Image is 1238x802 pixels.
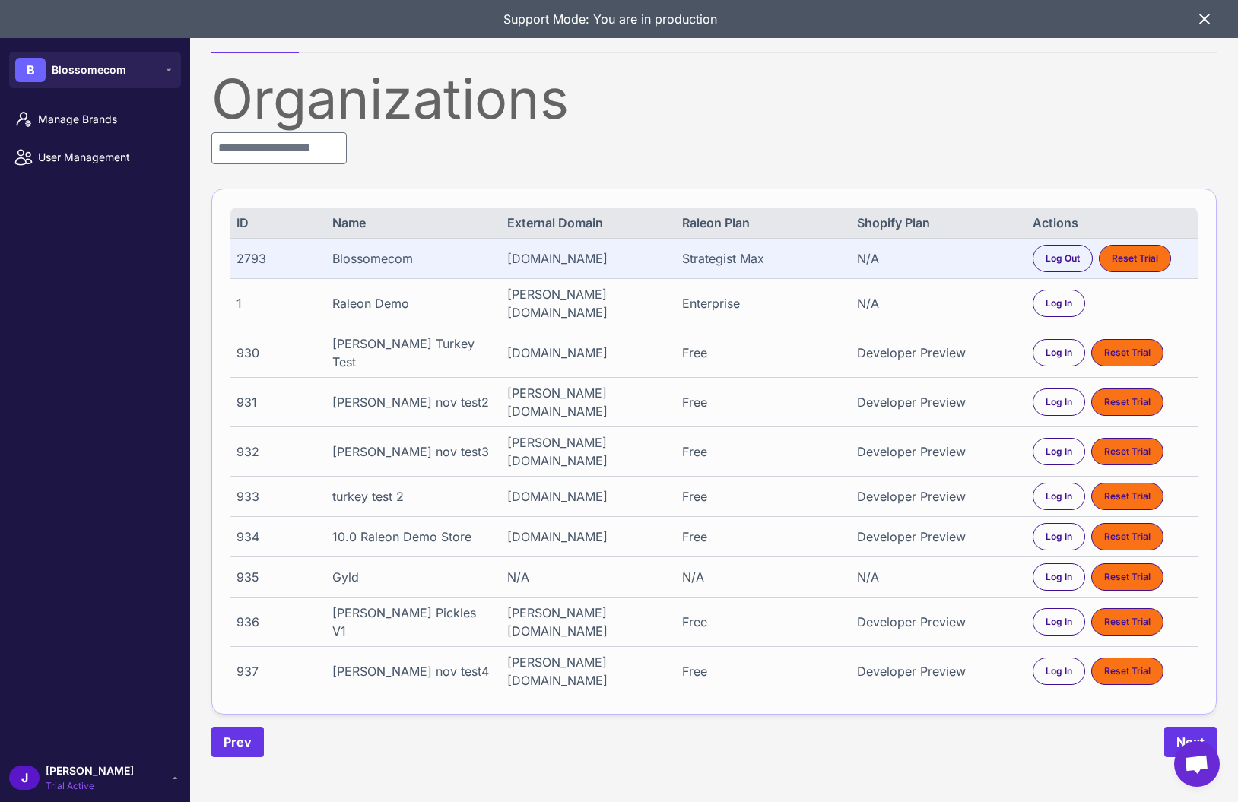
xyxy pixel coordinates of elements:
[236,662,316,680] div: 937
[236,249,316,268] div: 2793
[332,487,491,506] div: turkey test 2
[1104,615,1151,629] span: Reset Trial
[38,149,172,166] span: User Management
[1046,296,1072,310] span: Log In
[682,528,841,546] div: Free
[682,393,841,411] div: Free
[46,779,134,793] span: Trial Active
[6,141,184,173] a: User Management
[857,344,1016,362] div: Developer Preview
[1104,445,1151,458] span: Reset Trial
[332,294,491,312] div: Raleon Demo
[332,214,491,232] div: Name
[1046,395,1072,409] span: Log In
[236,487,316,506] div: 933
[1046,252,1080,265] span: Log Out
[1104,570,1151,584] span: Reset Trial
[682,344,841,362] div: Free
[332,334,491,371] div: [PERSON_NAME] Turkey Test
[332,249,491,268] div: Blossomecom
[507,384,666,420] div: [PERSON_NAME][DOMAIN_NAME]
[236,442,316,461] div: 932
[857,393,1016,411] div: Developer Preview
[857,528,1016,546] div: Developer Preview
[857,613,1016,631] div: Developer Preview
[507,214,666,232] div: External Domain
[211,71,1217,126] div: Organizations
[682,662,841,680] div: Free
[6,103,184,135] a: Manage Brands
[857,442,1016,461] div: Developer Preview
[236,214,316,232] div: ID
[507,285,666,322] div: [PERSON_NAME][DOMAIN_NAME]
[1046,664,1072,678] span: Log In
[9,766,40,790] div: J
[332,528,491,546] div: 10.0 Raleon Demo Store
[1104,395,1151,409] span: Reset Trial
[332,442,491,461] div: [PERSON_NAME] nov test3
[682,568,841,586] div: N/A
[1104,664,1151,678] span: Reset Trial
[236,528,316,546] div: 934
[1046,445,1072,458] span: Log In
[1046,615,1072,629] span: Log In
[1046,570,1072,584] span: Log In
[332,393,491,411] div: [PERSON_NAME] nov test2
[1033,214,1192,232] div: Actions
[1164,727,1217,757] button: Next
[9,52,181,88] button: BBlossomecom
[507,528,666,546] div: [DOMAIN_NAME]
[857,568,1016,586] div: N/A
[1046,490,1072,503] span: Log In
[236,393,316,411] div: 931
[1104,490,1151,503] span: Reset Trial
[52,62,126,78] span: Blossomecom
[507,487,666,506] div: [DOMAIN_NAME]
[857,249,1016,268] div: N/A
[507,568,666,586] div: N/A
[236,568,316,586] div: 935
[236,613,316,631] div: 936
[332,604,491,640] div: [PERSON_NAME] Pickles V1
[682,487,841,506] div: Free
[857,214,1016,232] div: Shopify Plan
[236,294,316,312] div: 1
[1174,741,1220,787] div: Open chat
[857,662,1016,680] div: Developer Preview
[332,568,491,586] div: Gyld
[1046,346,1072,360] span: Log In
[507,344,666,362] div: [DOMAIN_NAME]
[857,487,1016,506] div: Developer Preview
[507,433,666,470] div: [PERSON_NAME][DOMAIN_NAME]
[38,111,172,128] span: Manage Brands
[332,662,491,680] div: [PERSON_NAME] nov test4
[1104,346,1151,360] span: Reset Trial
[682,294,841,312] div: Enterprise
[1104,530,1151,544] span: Reset Trial
[682,249,841,268] div: Strategist Max
[211,727,264,757] button: Prev
[46,762,134,779] span: [PERSON_NAME]
[1112,252,1158,265] span: Reset Trial
[682,214,841,232] div: Raleon Plan
[857,294,1016,312] div: N/A
[682,442,841,461] div: Free
[236,344,316,362] div: 930
[1046,530,1072,544] span: Log In
[682,613,841,631] div: Free
[507,604,666,640] div: [PERSON_NAME][DOMAIN_NAME]
[15,58,46,82] div: B
[507,653,666,689] div: [PERSON_NAME][DOMAIN_NAME]
[507,249,666,268] div: [DOMAIN_NAME]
